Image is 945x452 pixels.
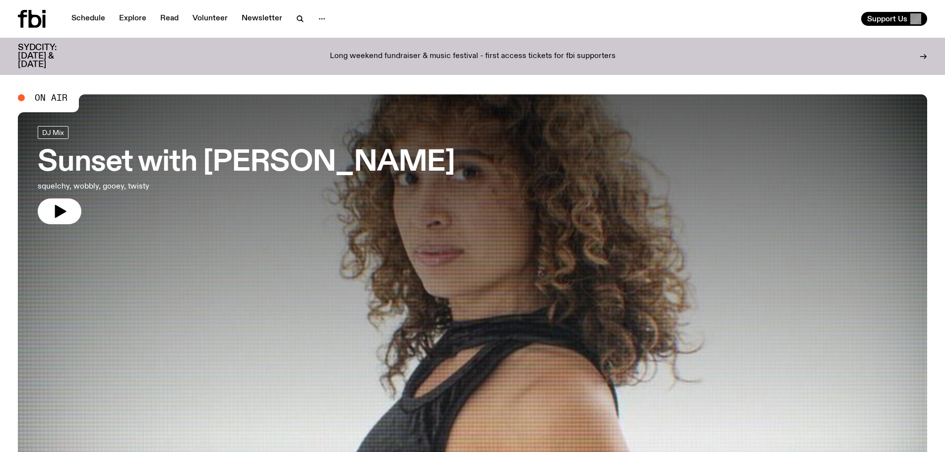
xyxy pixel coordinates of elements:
[65,12,111,26] a: Schedule
[861,12,927,26] button: Support Us
[330,52,616,61] p: Long weekend fundraiser & music festival - first access tickets for fbi supporters
[42,129,64,136] span: DJ Mix
[187,12,234,26] a: Volunteer
[35,93,67,102] span: On Air
[113,12,152,26] a: Explore
[38,149,455,177] h3: Sunset with [PERSON_NAME]
[38,126,455,224] a: Sunset with [PERSON_NAME]squelchy, wobbly, gooey, twisty
[154,12,185,26] a: Read
[18,44,81,69] h3: SYDCITY: [DATE] & [DATE]
[867,14,907,23] span: Support Us
[38,181,292,193] p: squelchy, wobbly, gooey, twisty
[38,126,68,139] a: DJ Mix
[236,12,288,26] a: Newsletter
